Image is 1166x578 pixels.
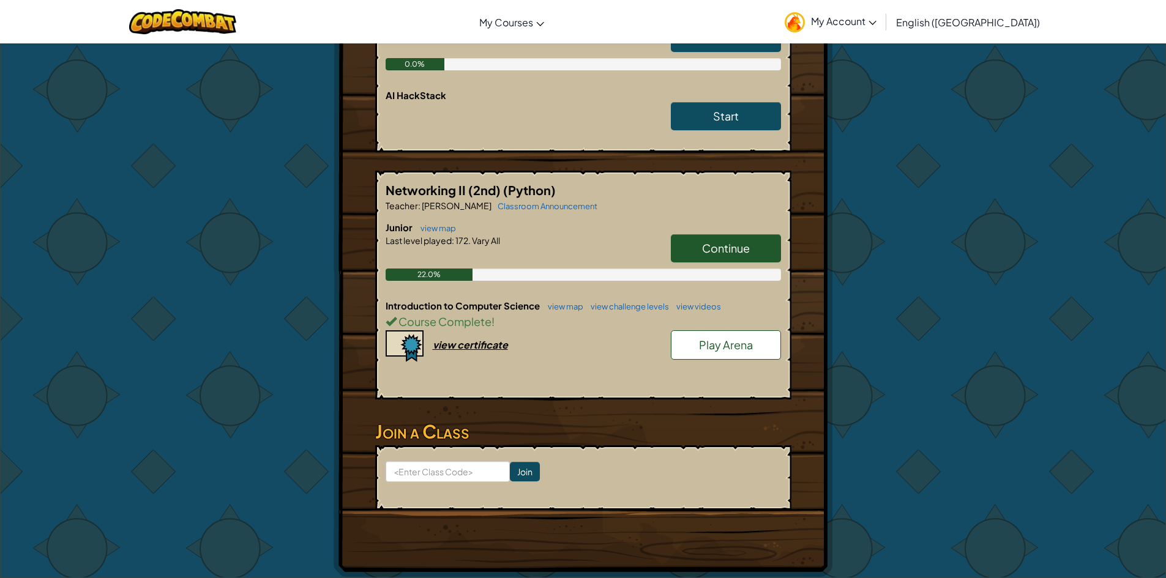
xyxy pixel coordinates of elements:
[890,6,1046,39] a: English ([GEOGRAPHIC_DATA])
[503,182,556,198] span: (Python)
[414,223,456,233] a: view map
[129,9,236,34] img: CodeCombat logo
[386,200,418,211] span: Teacher
[386,461,510,482] input: <Enter Class Code>
[418,200,420,211] span: :
[386,269,473,281] div: 22.0%
[452,235,454,246] span: :
[491,201,597,211] a: Classroom Announcement
[510,462,540,481] input: Join
[585,302,669,311] a: view challenge levels
[397,314,491,328] span: Course Complete
[713,31,739,45] span: Start
[386,89,446,101] span: AI HackStack
[542,302,583,311] a: view map
[670,302,721,311] a: view videos
[386,58,445,70] div: 0.0%
[386,221,414,233] span: Junior
[779,2,883,41] a: My Account
[386,338,508,351] a: view certificate
[702,241,750,255] span: Continue
[471,235,500,246] span: Vary All
[896,16,1040,29] span: English ([GEOGRAPHIC_DATA])
[491,314,495,328] span: !
[386,235,452,246] span: Last level played
[699,338,753,352] span: Play Arena
[811,15,876,28] span: My Account
[375,418,791,445] h3: Join a Class
[454,235,471,246] span: 172.
[433,338,508,351] div: view certificate
[386,300,542,311] span: Introduction to Computer Science
[473,6,550,39] a: My Courses
[713,109,739,123] span: Start
[420,200,491,211] span: [PERSON_NAME]
[386,182,503,198] span: Networking II (2nd)
[479,16,533,29] span: My Courses
[671,102,781,130] a: Start
[785,12,805,32] img: avatar
[386,330,424,362] img: certificate-icon.png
